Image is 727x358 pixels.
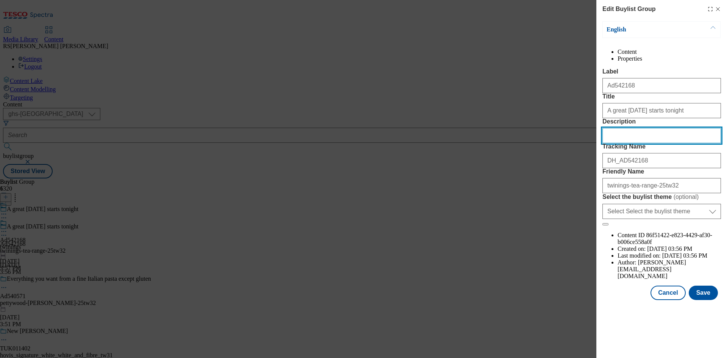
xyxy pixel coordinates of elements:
[618,55,721,62] li: Properties
[618,48,721,55] li: Content
[618,259,686,279] span: [PERSON_NAME][EMAIL_ADDRESS][DOMAIN_NAME]
[602,118,721,125] label: Description
[651,286,685,300] button: Cancel
[602,103,721,118] input: Enter Title
[674,194,699,200] span: ( optional )
[618,232,721,245] li: Content ID
[607,26,686,33] p: English
[647,245,692,252] span: [DATE] 03:56 PM
[602,5,655,14] h4: Edit Buylist Group
[602,178,721,193] input: Enter Friendly Name
[618,245,721,252] li: Created on:
[602,128,721,143] input: Enter Description
[602,143,721,150] label: Tracking Name
[662,252,707,259] span: [DATE] 03:56 PM
[602,93,721,100] label: Title
[618,232,712,245] span: 86f51422-e823-4429-af30-b006ce558a0f
[602,78,721,93] input: Enter Label
[602,153,721,168] input: Enter Tracking Name
[602,193,721,201] label: Select the buylist theme
[618,252,721,259] li: Last modified on:
[602,168,721,175] label: Friendly Name
[618,259,721,280] li: Author:
[602,68,721,75] label: Label
[689,286,718,300] button: Save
